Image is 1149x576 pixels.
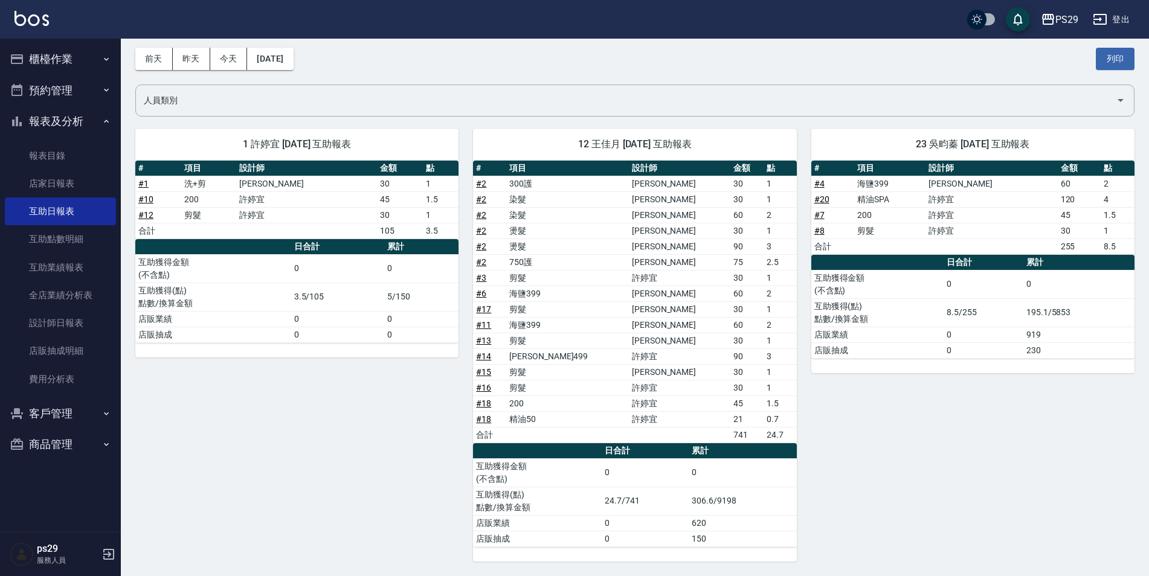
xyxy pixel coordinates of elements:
[473,161,506,176] th: #
[135,327,291,342] td: 店販抽成
[629,223,730,238] td: [PERSON_NAME]
[210,48,248,70] button: 今天
[1023,327,1135,342] td: 919
[730,223,764,238] td: 30
[689,531,796,546] td: 150
[764,427,797,443] td: 24.7
[1058,176,1101,191] td: 60
[629,191,730,207] td: [PERSON_NAME]
[476,194,486,204] a: #2
[10,542,34,566] img: Person
[1101,207,1135,223] td: 1.5
[1023,342,1135,358] td: 230
[629,238,730,254] td: [PERSON_NAME]
[730,191,764,207] td: 30
[138,194,153,204] a: #10
[730,270,764,286] td: 30
[5,398,116,429] button: 客戶管理
[476,398,491,408] a: #18
[629,254,730,270] td: [PERSON_NAME]
[135,223,181,238] td: 合計
[826,138,1120,150] span: 23 吳畇蓁 [DATE] 互助報表
[236,191,377,207] td: 許婷宜
[1101,223,1135,238] td: 1
[291,239,384,255] th: 日合計
[730,348,764,364] td: 90
[730,333,764,348] td: 30
[506,395,629,411] td: 200
[377,191,423,207] td: 45
[135,311,291,327] td: 店販業績
[602,443,689,459] th: 日合計
[473,487,602,515] td: 互助獲得(點) 點數/換算金額
[854,161,925,176] th: 項目
[730,380,764,395] td: 30
[1058,223,1101,238] td: 30
[473,458,602,487] td: 互助獲得金額 (不含點)
[181,176,237,191] td: 洗+剪
[629,411,730,427] td: 許婷宜
[5,254,116,281] a: 互助業績報表
[944,270,1023,298] td: 0
[730,254,764,270] td: 75
[629,380,730,395] td: 許婷宜
[141,90,1111,111] input: 人員名稱
[1101,191,1135,207] td: 4
[384,239,459,255] th: 累計
[476,383,491,392] a: #16
[5,142,116,170] a: 報表目錄
[181,207,237,223] td: 剪髮
[764,270,797,286] td: 1
[811,161,1135,255] table: a dense table
[1058,191,1101,207] td: 120
[730,301,764,317] td: 30
[488,138,782,150] span: 12 王佳月 [DATE] 互助報表
[1111,91,1130,110] button: Open
[135,254,291,283] td: 互助獲得金額 (不含點)
[236,176,377,191] td: [PERSON_NAME]
[629,286,730,301] td: [PERSON_NAME]
[377,223,423,238] td: 105
[602,458,689,487] td: 0
[384,254,459,283] td: 0
[135,48,173,70] button: 前天
[476,414,491,424] a: #18
[854,176,925,191] td: 海鹽399
[138,210,153,220] a: #12
[5,337,116,365] a: 店販抽成明細
[730,238,764,254] td: 90
[506,333,629,348] td: 剪髮
[423,176,459,191] td: 1
[506,380,629,395] td: 剪髮
[730,364,764,380] td: 30
[476,226,486,235] a: #2
[476,273,486,283] a: #3
[944,342,1023,358] td: 0
[473,515,602,531] td: 店販業績
[506,364,629,380] td: 剪髮
[1058,207,1101,223] td: 45
[384,327,459,342] td: 0
[1055,12,1078,27] div: PS29
[291,283,384,311] td: 3.5/105
[423,161,459,176] th: 點
[135,161,459,239] table: a dense table
[476,289,486,298] a: #6
[730,207,764,223] td: 60
[135,161,181,176] th: #
[811,238,854,254] td: 合計
[291,254,384,283] td: 0
[506,301,629,317] td: 剪髮
[423,207,459,223] td: 1
[423,223,459,238] td: 3.5
[764,191,797,207] td: 1
[5,225,116,253] a: 互助點數明細
[377,207,423,223] td: 30
[629,301,730,317] td: [PERSON_NAME]
[689,487,796,515] td: 306.6/9198
[1036,7,1083,32] button: PS29
[764,317,797,333] td: 2
[506,270,629,286] td: 剪髮
[473,443,796,547] table: a dense table
[629,270,730,286] td: 許婷宜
